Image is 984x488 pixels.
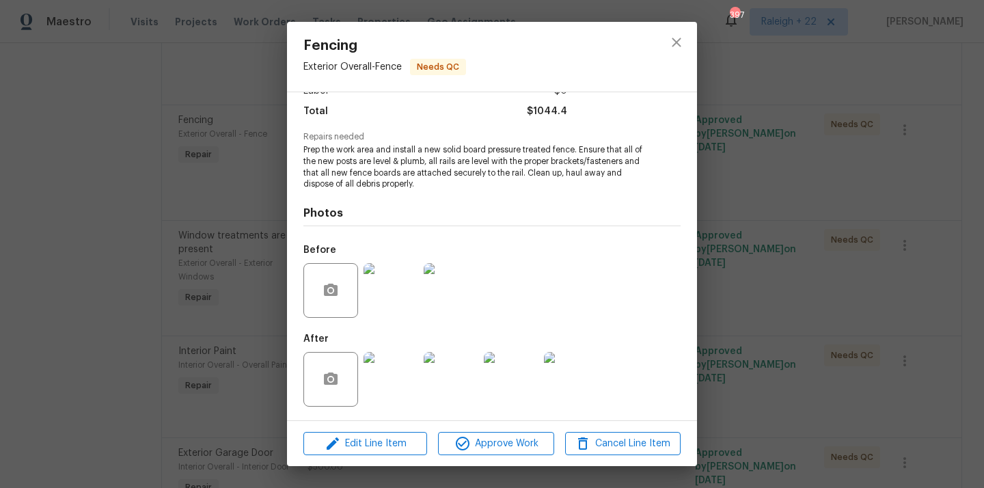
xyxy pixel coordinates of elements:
[303,133,681,141] span: Repairs needed
[303,432,427,456] button: Edit Line Item
[565,432,681,456] button: Cancel Line Item
[303,334,329,344] h5: After
[303,144,643,190] span: Prep the work area and install a new solid board pressure treated fence. Ensure that all of the n...
[303,38,466,53] span: Fencing
[730,8,739,22] div: 397
[554,81,567,101] span: $0
[442,435,549,452] span: Approve Work
[303,81,329,101] span: Labor
[303,245,336,255] h5: Before
[569,435,676,452] span: Cancel Line Item
[411,60,465,74] span: Needs QC
[303,206,681,220] h4: Photos
[660,26,693,59] button: close
[303,62,402,72] span: Exterior Overall - Fence
[307,435,423,452] span: Edit Line Item
[303,102,328,122] span: Total
[438,432,553,456] button: Approve Work
[527,102,567,122] span: $1044.4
